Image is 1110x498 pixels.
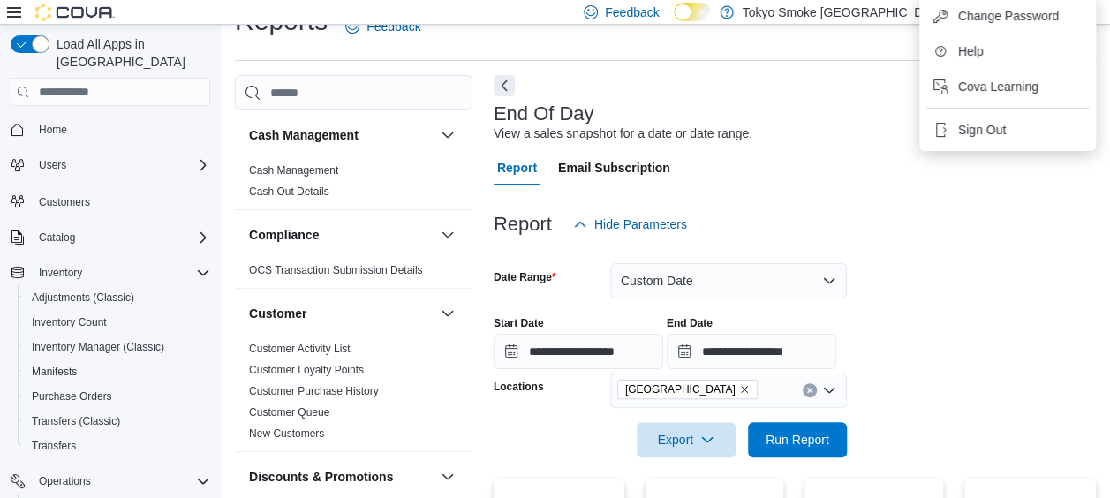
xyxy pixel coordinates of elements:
[249,405,329,419] span: Customer Queue
[625,381,736,398] span: [GEOGRAPHIC_DATA]
[926,72,1089,101] button: Cova Learning
[39,123,67,137] span: Home
[494,380,544,394] label: Locations
[32,119,74,140] a: Home
[18,409,217,434] button: Transfers (Classic)
[39,474,91,488] span: Operations
[249,343,351,355] a: Customer Activity List
[249,126,359,144] h3: Cash Management
[249,342,351,356] span: Customer Activity List
[18,434,217,458] button: Transfers
[235,338,472,451] div: Customer
[32,439,76,453] span: Transfers
[235,160,472,209] div: Cash Management
[437,224,458,245] button: Compliance
[617,380,758,399] span: Port Elgin
[739,384,750,395] button: Remove Port Elgin from selection in this group
[32,262,210,283] span: Inventory
[18,310,217,335] button: Inventory Count
[249,364,364,376] a: Customer Loyalty Points
[4,188,217,214] button: Customers
[4,469,217,494] button: Operations
[249,263,423,277] span: OCS Transaction Submission Details
[249,163,338,177] span: Cash Management
[249,426,324,441] span: New Customers
[494,316,544,330] label: Start Date
[674,3,711,21] input: Dark Mode
[235,260,472,288] div: Compliance
[25,312,114,333] a: Inventory Count
[249,305,306,322] h3: Customer
[249,126,434,144] button: Cash Management
[497,150,537,185] span: Report
[32,192,97,213] a: Customers
[803,383,817,397] button: Clear input
[18,359,217,384] button: Manifests
[249,363,364,377] span: Customer Loyalty Points
[25,411,127,432] a: Transfers (Classic)
[249,384,379,398] span: Customer Purchase History
[494,103,594,124] h3: End Of Day
[494,334,663,369] input: Press the down key to open a popover containing a calendar.
[32,227,210,248] span: Catalog
[18,384,217,409] button: Purchase Orders
[926,2,1089,30] button: Change Password
[32,290,134,305] span: Adjustments (Classic)
[249,385,379,397] a: Customer Purchase History
[25,386,119,407] a: Purchase Orders
[25,361,84,382] a: Manifests
[605,4,659,21] span: Feedback
[249,226,319,244] h3: Compliance
[4,225,217,250] button: Catalog
[637,422,736,457] button: Export
[32,471,210,492] span: Operations
[926,37,1089,65] button: Help
[32,190,210,212] span: Customers
[366,18,420,35] span: Feedback
[494,124,752,143] div: View a sales snapshot for a date or date range.
[4,153,217,177] button: Users
[25,435,210,456] span: Transfers
[437,303,458,324] button: Customer
[249,226,434,244] button: Compliance
[494,214,552,235] h3: Report
[18,335,217,359] button: Inventory Manager (Classic)
[25,386,210,407] span: Purchase Orders
[32,414,120,428] span: Transfers (Classic)
[610,263,847,298] button: Custom Date
[32,365,77,379] span: Manifests
[766,431,829,449] span: Run Report
[249,185,329,199] span: Cash Out Details
[32,471,98,492] button: Operations
[437,466,458,487] button: Discounts & Promotions
[437,124,458,146] button: Cash Management
[32,315,107,329] span: Inventory Count
[566,207,694,242] button: Hide Parameters
[25,287,141,308] a: Adjustments (Classic)
[32,389,112,404] span: Purchase Orders
[25,361,210,382] span: Manifests
[494,75,515,96] button: Next
[594,215,687,233] span: Hide Parameters
[743,2,949,23] p: Tokyo Smoke [GEOGRAPHIC_DATA]
[32,118,210,140] span: Home
[39,158,66,172] span: Users
[674,21,675,22] span: Dark Mode
[35,4,115,21] img: Cova
[18,285,217,310] button: Adjustments (Classic)
[494,270,556,284] label: Date Range
[958,121,1006,139] span: Sign Out
[958,42,984,60] span: Help
[249,468,393,486] h3: Discounts & Promotions
[249,305,434,322] button: Customer
[4,260,217,285] button: Inventory
[249,427,324,440] a: New Customers
[32,155,73,176] button: Users
[32,227,82,248] button: Catalog
[25,312,210,333] span: Inventory Count
[249,468,434,486] button: Discounts & Promotions
[647,422,725,457] span: Export
[926,116,1089,144] button: Sign Out
[667,334,836,369] input: Press the down key to open a popover containing a calendar.
[249,406,329,419] a: Customer Queue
